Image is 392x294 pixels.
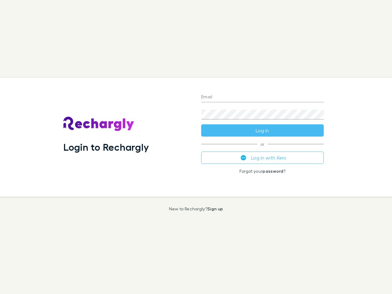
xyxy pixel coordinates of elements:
p: Forgot your ? [201,169,324,174]
img: Rechargly's Logo [63,117,134,131]
img: Xero's logo [241,155,246,160]
h1: Login to Rechargly [63,141,149,153]
a: Sign up [207,206,223,211]
a: password [262,168,283,174]
button: Log in with Xero [201,152,324,164]
p: New to Rechargly? [169,206,223,211]
button: Log in [201,124,324,137]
